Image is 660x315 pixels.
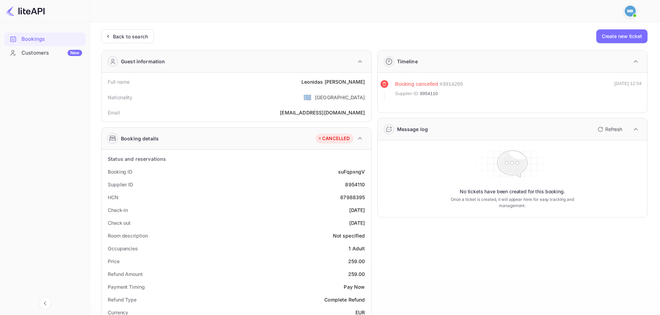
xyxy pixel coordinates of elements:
div: Status and reservations [108,155,166,163]
div: Refund Type [108,296,137,303]
div: Refund Amount [108,270,143,278]
div: [DATE] [349,206,365,214]
div: Room description [108,232,148,239]
img: Mohcine Belkhir [625,6,636,17]
div: # 3914265 [440,80,463,88]
div: Payment Timing [108,283,145,290]
div: Customers [21,49,82,57]
div: New [68,50,82,56]
button: Collapse navigation [39,297,51,309]
div: Full name [108,78,130,85]
div: 87988395 [340,194,365,201]
div: Email [108,109,120,116]
div: Nationality [108,94,133,101]
div: Booking ID [108,168,132,175]
span: 8954110 [420,90,438,97]
p: Refresh [605,126,622,133]
div: [EMAIL_ADDRESS][DOMAIN_NAME] [280,109,365,116]
img: LiteAPI logo [6,6,45,17]
div: CANCELLED [317,135,350,142]
div: Booking cancelled [395,80,438,88]
div: 1 Adult [349,245,365,252]
div: Bookings [21,35,82,43]
div: 259.00 [348,258,365,265]
div: Supplier ID [108,181,133,188]
p: No tickets have been created for this booking. [460,188,565,195]
a: Bookings [4,33,86,45]
div: Complete Refund [324,296,365,303]
div: Timeline [397,58,418,65]
button: Create new ticket [596,29,648,43]
div: Guest information [121,58,165,65]
div: suFqpxngV [338,168,365,175]
div: Booking details [121,135,159,142]
div: CustomersNew [4,46,86,60]
div: Bookings [4,33,86,46]
div: 8954110 [345,181,365,188]
div: Check-in [108,206,128,214]
p: Once a ticket is created, it will appear here for easy tracking and management. [440,196,585,209]
button: Refresh [593,124,625,135]
span: Supplier ID: [395,90,420,97]
div: 259.00 [348,270,365,278]
div: Pay Now [344,283,365,290]
a: CustomersNew [4,46,86,59]
div: Message log [397,126,428,133]
div: [GEOGRAPHIC_DATA] [315,94,365,101]
div: [DATE] 12:54 [614,80,642,100]
div: Occupancies [108,245,138,252]
div: Price [108,258,120,265]
div: Not specified [333,232,365,239]
div: Check out [108,219,131,226]
div: HCN [108,194,118,201]
div: [DATE] [349,219,365,226]
div: Leonidas [PERSON_NAME] [301,78,365,85]
span: United States [303,91,311,103]
div: Back to search [113,33,148,40]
